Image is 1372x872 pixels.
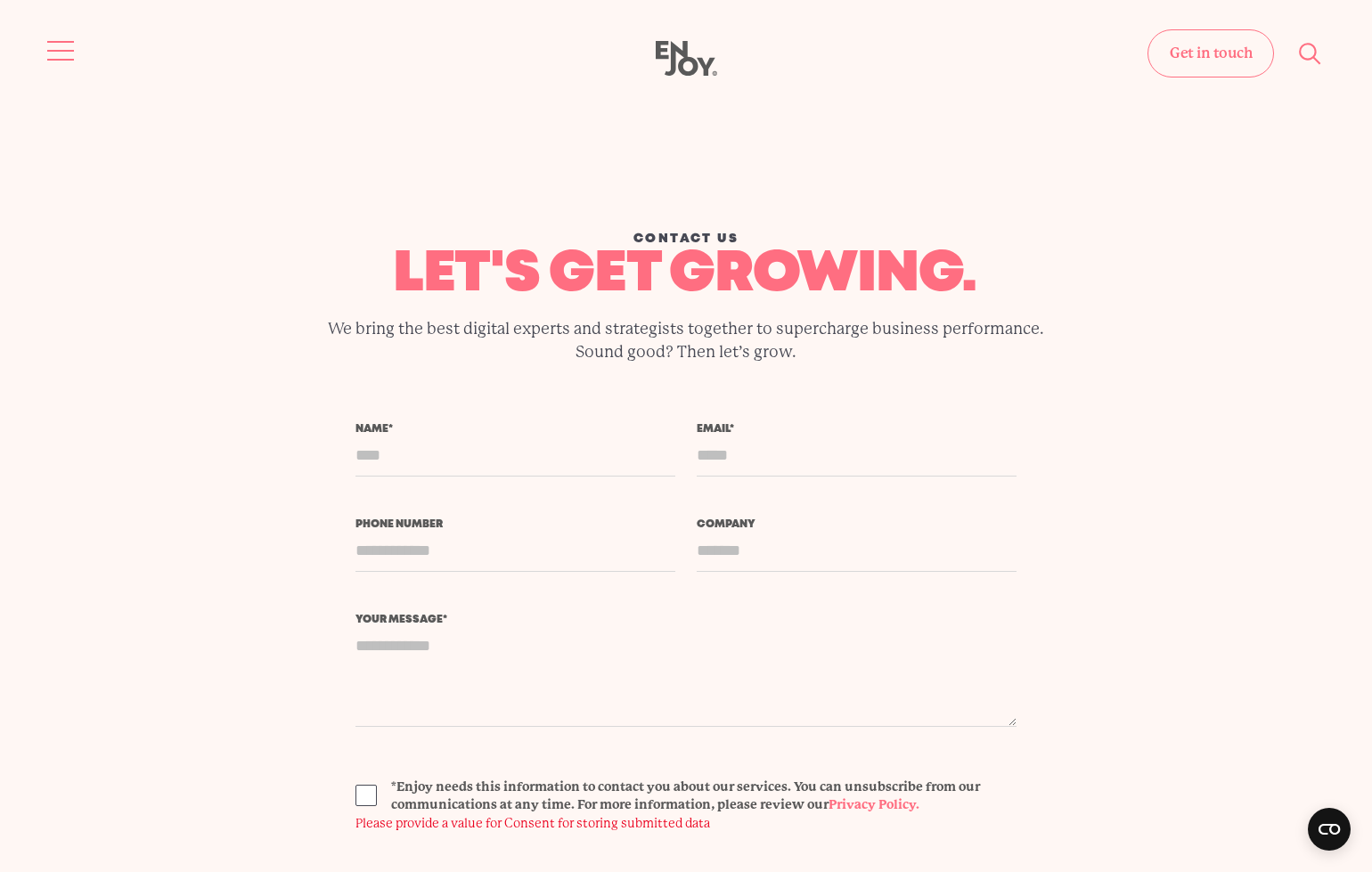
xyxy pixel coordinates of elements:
[697,519,1017,530] label: Company
[355,813,1017,833] span: Please provide a value for Consent for storing submitted data
[697,424,1017,435] label: Email
[1292,35,1329,72] button: Site search
[310,317,1062,363] p: We bring the best digital experts and strategists together to supercharge business performance. S...
[1308,808,1351,851] button: Open CMP widget
[393,249,976,300] span: let's get growing.
[310,229,1062,249] div: Contact us
[355,615,1017,625] label: Your message
[355,424,675,435] label: Name
[391,778,1017,813] span: *Enjoy needs this information to contact you about our services. You can unsubscribe from our com...
[355,519,675,530] label: Phone number
[1147,29,1274,77] a: Get in touch
[829,797,919,811] a: Privacy Policy.
[43,32,80,69] button: Site navigation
